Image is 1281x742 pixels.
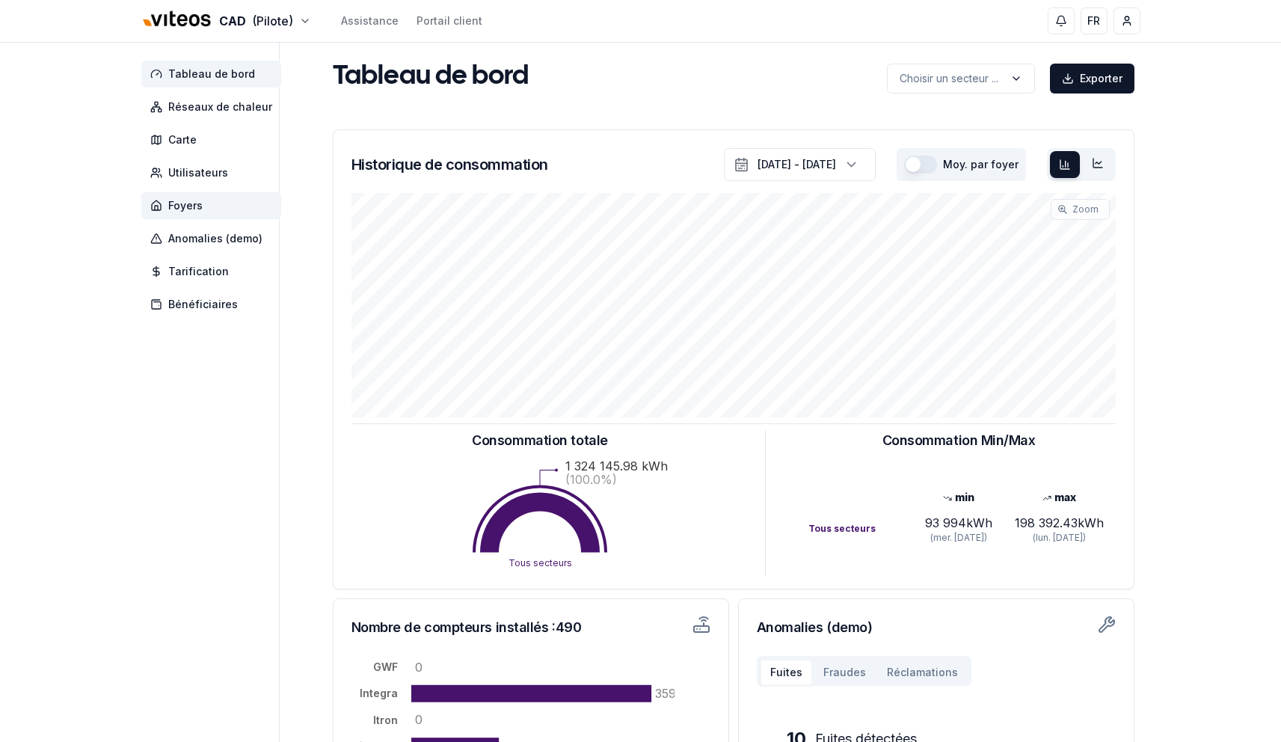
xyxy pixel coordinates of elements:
span: Carte [168,132,197,147]
span: FR [1087,13,1100,28]
div: min [909,490,1009,505]
tspan: GWF [373,660,398,673]
a: Utilisateurs [141,159,287,186]
h3: Consommation totale [472,430,607,451]
h3: Nombre de compteurs installés : 490 [351,617,612,638]
button: CAD(Pilote) [141,5,311,37]
h3: Historique de consommation [351,154,548,175]
button: Fraudes [813,659,876,686]
a: Tarification [141,258,287,285]
a: Tableau de bord [141,61,287,88]
div: (lun. [DATE]) [1009,532,1109,544]
a: Assistance [341,13,399,28]
div: 198 392.43 kWh [1009,514,1109,532]
span: Réseaux de chaleur [168,99,272,114]
a: Carte [141,126,287,153]
span: Zoom [1072,203,1099,215]
span: Tarification [168,264,229,279]
span: Tableau de bord [168,67,255,82]
img: Viteos - CAD Logo [141,1,213,37]
button: [DATE] - [DATE] [724,148,876,181]
tspan: Integra [360,687,398,699]
div: (mer. [DATE]) [909,532,1009,544]
div: max [1009,490,1109,505]
span: Utilisateurs [168,165,228,180]
tspan: 0 [415,660,423,675]
span: Foyers [168,198,203,213]
a: Foyers [141,192,287,219]
p: Choisir un secteur ... [900,71,998,86]
tspan: 359 [655,686,676,701]
button: Réclamations [876,659,968,686]
button: FR [1081,7,1108,34]
a: Réseaux de chaleur [141,93,287,120]
text: Tous secteurs [509,557,572,568]
h3: Consommation Min/Max [882,430,1036,451]
h3: Anomalies (demo) [757,617,1116,638]
span: CAD [219,12,246,30]
div: Tous secteurs [808,523,909,535]
text: 1 324 145.98 kWh [565,459,668,473]
tspan: 0 [415,712,423,727]
div: [DATE] - [DATE] [758,157,836,172]
button: Fuites [760,659,813,686]
span: (Pilote) [252,12,293,30]
a: Portail client [417,13,482,28]
a: Anomalies (demo) [141,225,287,252]
label: Moy. par foyer [943,159,1019,170]
h1: Tableau de bord [333,62,529,92]
div: 93 994 kWh [909,514,1009,532]
button: Exporter [1050,64,1134,93]
a: Bénéficiaires [141,291,287,318]
tspan: Itron [373,714,398,726]
button: label [887,64,1035,93]
span: Bénéficiaires [168,297,238,312]
span: Anomalies (demo) [168,231,262,246]
text: (100.0%) [565,472,617,487]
